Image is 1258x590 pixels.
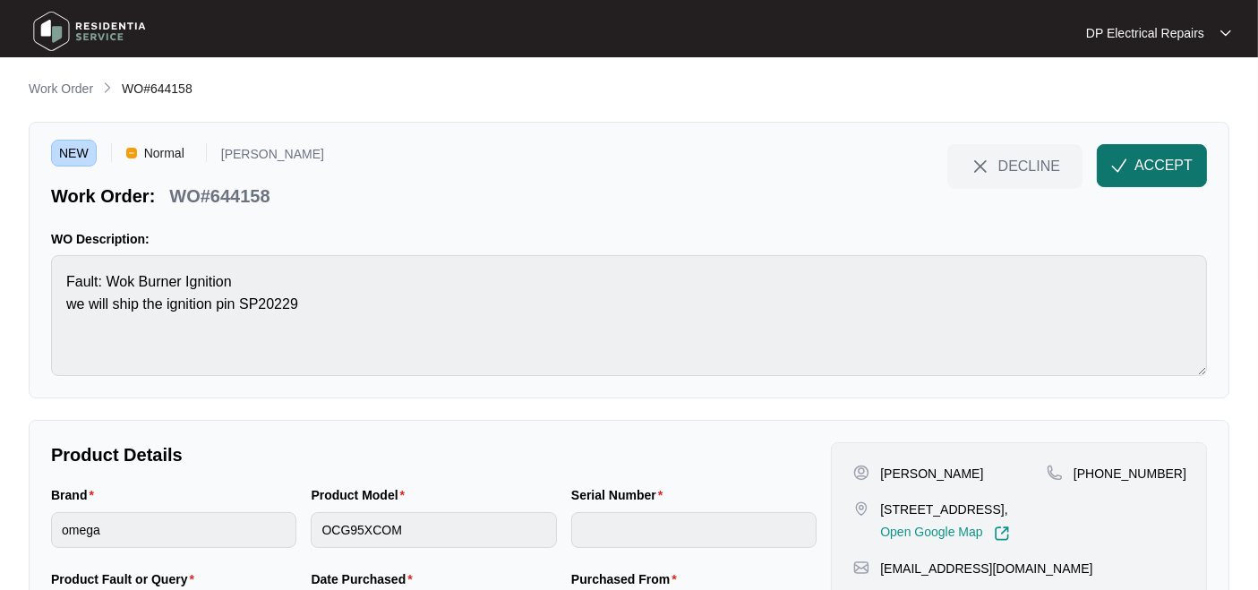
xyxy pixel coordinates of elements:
label: Product Fault or Query [51,570,201,588]
p: WO Description: [51,230,1207,248]
label: Brand [51,486,101,504]
p: [PERSON_NAME] [221,148,324,167]
img: chevron-right [100,81,115,95]
img: user-pin [853,465,869,481]
button: close-IconDECLINE [947,144,1083,187]
img: map-pin [1047,465,1063,481]
span: Normal [137,140,192,167]
img: map-pin [853,560,869,576]
span: ACCEPT [1134,155,1193,176]
span: DECLINE [998,156,1060,175]
p: Work Order [29,80,93,98]
label: Date Purchased [311,570,419,588]
img: close-Icon [970,156,991,177]
p: Product Details [51,442,817,467]
button: check-IconACCEPT [1097,144,1207,187]
p: [PHONE_NUMBER] [1074,465,1186,483]
img: Link-External [994,526,1010,542]
span: NEW [51,140,97,167]
label: Product Model [311,486,412,504]
label: Purchased From [571,570,684,588]
label: Serial Number [571,486,670,504]
p: Work Order: [51,184,155,209]
img: Vercel Logo [126,148,137,158]
img: dropdown arrow [1220,29,1231,38]
a: Work Order [25,80,97,99]
input: Serial Number [571,512,817,548]
textarea: Fault: Wok Burner Ignition we will ship the ignition pin SP20229 [51,255,1207,376]
p: [STREET_ADDRESS], [880,500,1009,518]
p: [PERSON_NAME] [880,465,983,483]
img: residentia service logo [27,4,152,58]
img: check-Icon [1111,158,1127,174]
input: Product Model [311,512,556,548]
p: WO#644158 [169,184,270,209]
img: map-pin [853,500,869,517]
p: DP Electrical Repairs [1086,24,1204,42]
span: WO#644158 [122,81,193,96]
p: [EMAIL_ADDRESS][DOMAIN_NAME] [880,560,1092,577]
input: Brand [51,512,296,548]
a: Open Google Map [880,526,1009,542]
